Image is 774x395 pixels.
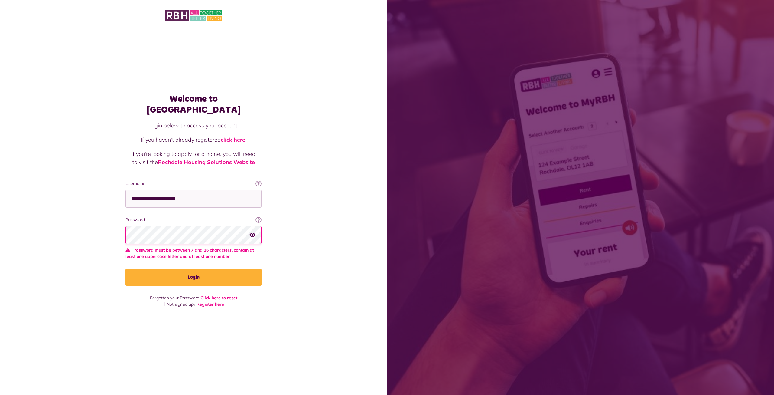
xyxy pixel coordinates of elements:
[132,150,255,166] p: If you're looking to apply for a home, you will need to visit the
[125,217,262,223] label: Password
[167,301,195,307] span: Not signed up?
[132,136,255,144] p: If you haven't already registered .
[221,136,245,143] a: click here
[125,180,262,187] label: Username
[125,269,262,286] button: Login
[165,9,222,22] img: MyRBH
[150,295,199,301] span: Forgotten your Password
[158,159,255,166] a: Rochdale Housing Solutions Website
[132,121,255,130] p: Login below to access your account.
[197,301,224,307] a: Register here
[200,295,237,301] a: Click here to reset
[125,247,262,260] span: Password must be between 7 and 16 characters, contain at least one uppercase letter and at least ...
[125,94,262,115] h1: Welcome to [GEOGRAPHIC_DATA]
